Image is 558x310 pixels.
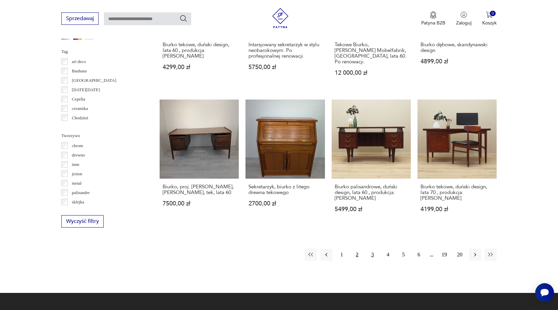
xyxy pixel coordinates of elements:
[382,249,394,261] button: 4
[245,100,325,225] a: Sekretarzyk, biurko z litego drewna tekowegoSekretarzyk, biurko z litego drewna tekowego2700,00 zł
[454,249,466,261] button: 20
[535,283,554,302] iframe: Smartsupp widget button
[413,249,425,261] button: 6
[61,215,104,228] button: Wyczyść filtry
[335,70,408,76] p: 12 000,00 zł
[72,77,116,84] p: [GEOGRAPHIC_DATA]
[456,20,471,26] p: Zaloguj
[72,189,90,196] p: palisander
[417,100,497,225] a: Biurko tekowe, duński design, lata 70., produkcja: DaniaBiurko tekowe, duński design, lata 70., p...
[61,132,144,139] p: Tworzywo
[421,206,494,212] p: 4199,00 zł
[72,208,81,215] p: szkło
[72,86,100,94] p: [DATE][DATE]
[335,184,408,201] h3: Biurko palisandrowe, duński design, lata 60., produkcja: [PERSON_NAME]
[482,20,497,26] p: Koszyk
[72,58,86,65] p: art deco
[336,249,348,261] button: 1
[421,42,494,53] h3: Biurko dębowe, skandynawski design
[72,96,85,103] p: Cepelia
[248,201,322,206] p: 2700,00 zł
[72,105,88,112] p: ceramika
[351,249,363,261] button: 2
[163,42,236,59] h3: Biurko tekowe, duński design, lata 60., produkcja: [PERSON_NAME]
[438,249,450,261] button: 19
[335,206,408,212] p: 5499,00 zł
[160,100,239,225] a: Biurko, proj. G. V. Gasvigg, Dania, tek, lata 60.Biurko, proj. [PERSON_NAME], [PERSON_NAME], tek,...
[72,67,87,75] p: Bauhaus
[421,20,445,26] p: Patyna B2B
[430,11,437,19] img: Ikona medalu
[163,64,236,70] p: 4299,00 zł
[72,142,83,149] p: chrom
[367,249,379,261] button: 3
[72,161,79,168] p: inne
[72,180,81,187] p: metal
[163,184,236,195] h3: Biurko, proj. [PERSON_NAME], [PERSON_NAME], tek, lata 60.
[248,64,322,70] p: 5750,00 zł
[270,8,290,28] img: Patyna - sklep z meblami i dekoracjami vintage
[248,42,322,59] h3: Intarsjowany sekretarzyk w stylu neobarokowym. Po profesjonalnej renowacji.
[421,11,445,26] a: Ikona medaluPatyna B2B
[72,124,88,131] p: Ćmielów
[332,100,411,225] a: Biurko palisandrowe, duński design, lata 60., produkcja: DaniaBiurko palisandrowe, duński design,...
[456,11,471,26] button: Zaloguj
[163,201,236,206] p: 7500,00 zł
[482,11,497,26] button: 0Koszyk
[421,11,445,26] button: Patyna B2B
[61,17,99,21] a: Sprzedawaj
[486,11,493,18] img: Ikona koszyka
[72,151,85,159] p: drewno
[421,59,494,64] p: 4899,00 zł
[490,11,496,16] div: 0
[72,198,84,206] p: sklejka
[335,42,408,65] h3: Tekowe Biurko, [PERSON_NAME] Mobelfabrik, [GEOGRAPHIC_DATA], lata 60. Po renowacji.
[460,11,467,18] img: Ikonka użytkownika
[72,170,82,178] p: jesion
[61,48,144,55] p: Tag
[248,184,322,195] h3: Sekretarzyk, biurko z litego drewna tekowego
[421,184,494,201] h3: Biurko tekowe, duński design, lata 70., produkcja: [PERSON_NAME]
[61,12,99,25] button: Sprzedawaj
[179,14,187,22] button: Szukaj
[72,114,88,122] p: Chodzież
[397,249,409,261] button: 5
